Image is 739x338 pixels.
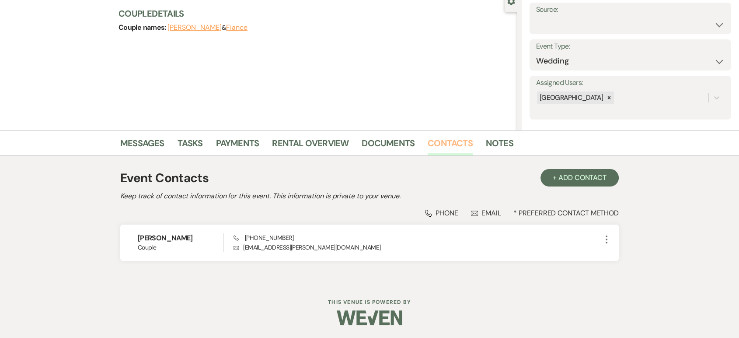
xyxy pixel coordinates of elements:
[486,136,513,155] a: Notes
[234,234,293,242] span: [PHONE_NUMBER]
[428,136,473,155] a: Contacts
[120,169,209,187] h1: Event Contacts
[536,40,725,53] label: Event Type:
[362,136,415,155] a: Documents
[536,4,725,16] label: Source:
[425,208,458,218] div: Phone
[119,23,167,32] span: Couple names:
[536,77,725,89] label: Assigned Users:
[337,303,402,333] img: Weven Logo
[540,169,619,187] button: + Add Contact
[167,24,222,31] button: [PERSON_NAME]
[138,233,223,243] h6: [PERSON_NAME]
[167,23,247,32] span: &
[138,243,223,252] span: Couple
[537,92,604,104] div: [GEOGRAPHIC_DATA]
[226,24,247,31] button: Fiance
[272,136,349,155] a: Rental Overview
[234,243,601,252] p: [EMAIL_ADDRESS][PERSON_NAME][DOMAIN_NAME]
[120,191,619,201] h2: Keep track of contact information for this event. This information is private to your venue.
[178,136,203,155] a: Tasks
[120,208,619,218] div: * Preferred Contact Method
[471,208,501,218] div: Email
[216,136,259,155] a: Payments
[119,7,509,20] h3: Couple Details
[120,136,164,155] a: Messages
